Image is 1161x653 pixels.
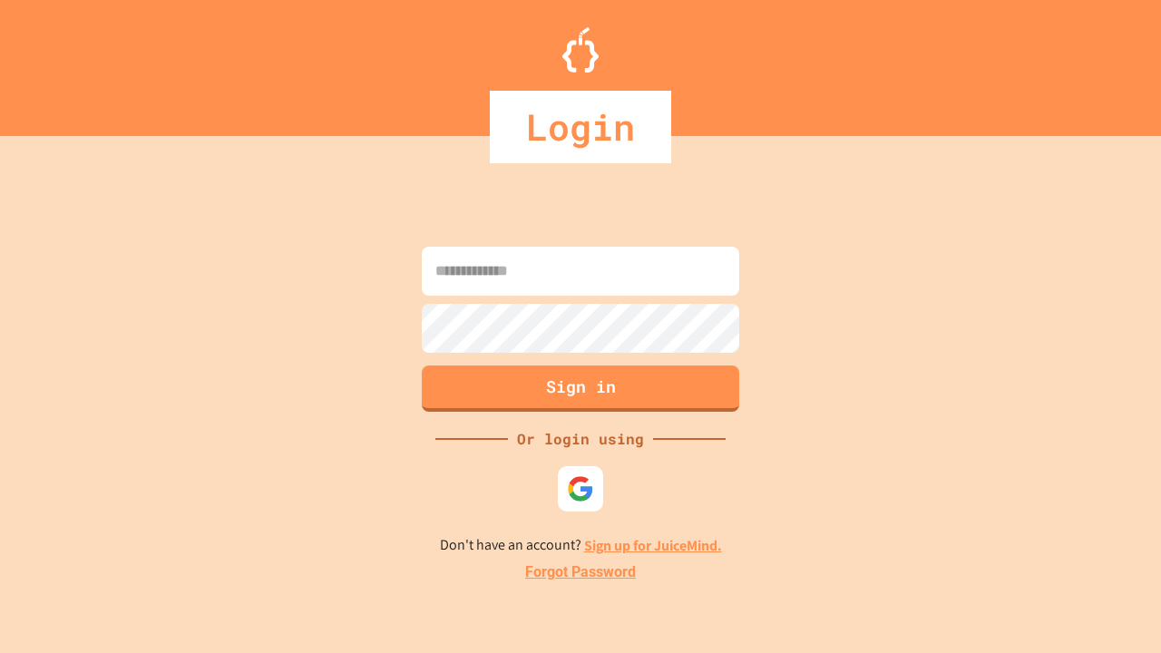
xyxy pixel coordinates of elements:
[490,91,671,163] div: Login
[584,536,722,555] a: Sign up for JuiceMind.
[422,365,739,412] button: Sign in
[562,27,599,73] img: Logo.svg
[567,475,594,502] img: google-icon.svg
[525,561,636,583] a: Forgot Password
[440,534,722,557] p: Don't have an account?
[508,428,653,450] div: Or login using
